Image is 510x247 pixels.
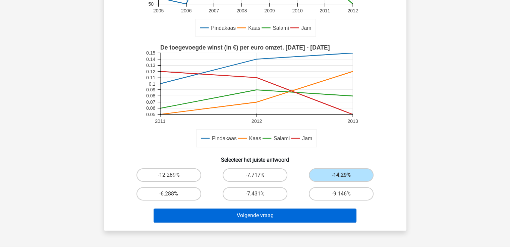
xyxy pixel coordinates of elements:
[347,118,358,124] text: 2013
[208,8,219,13] text: 2007
[136,187,201,200] label: -6.288%
[273,25,289,31] text: Salami
[160,44,330,51] text: De toegevoegde winst (in €) per euro omzet, [DATE] - [DATE]
[301,25,311,31] text: Jam
[236,8,247,13] text: 2008
[347,8,358,13] text: 2012
[146,87,155,92] text: 0.09
[223,187,287,200] label: -7.431%
[146,63,155,68] text: 0.13
[153,8,163,13] text: 2005
[146,99,155,105] text: 0.07
[148,1,154,7] text: 50
[320,8,330,13] text: 2011
[146,105,155,111] text: 0.06
[154,209,356,223] button: Volgende vraag
[212,136,236,141] text: Pindakaas
[181,8,191,13] text: 2006
[249,136,261,141] text: Kaas
[115,151,396,163] h6: Selecteer het juiste antwoord
[223,168,287,182] label: -7.717%
[264,8,275,13] text: 2009
[146,57,155,62] text: 0.14
[146,75,155,80] text: 0.11
[146,112,155,117] text: 0.05
[309,168,374,182] label: -14.29%
[248,25,260,31] text: Kaas
[302,136,312,141] text: Jam
[251,118,262,124] text: 2012
[136,168,201,182] label: -12.289%
[146,50,155,56] text: 0.15
[149,81,155,87] text: 0.1
[273,136,289,141] text: Salami
[146,93,155,99] text: 0.08
[211,25,236,31] text: Pindakaas
[155,118,165,124] text: 2011
[292,8,302,13] text: 2010
[146,69,155,74] text: 0.12
[309,187,374,200] label: -9.146%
